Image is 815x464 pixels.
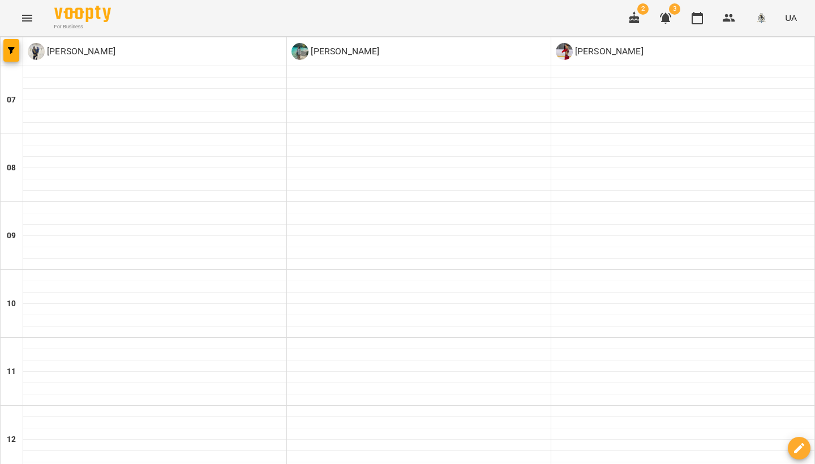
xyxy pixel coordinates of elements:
a: Б [PERSON_NAME] [28,43,115,60]
h6: 11 [7,366,16,378]
img: П [291,43,308,60]
div: Наумко Софія [556,43,644,60]
h6: 08 [7,162,16,174]
div: Бабін Микола [28,43,115,60]
span: 2 [637,3,649,15]
img: Н [556,43,573,60]
div: Павлова Алла [291,43,379,60]
img: 8c829e5ebed639b137191ac75f1a07db.png [753,10,769,26]
p: [PERSON_NAME] [45,45,115,58]
p: [PERSON_NAME] [573,45,644,58]
h6: 07 [7,94,16,106]
a: П [PERSON_NAME] [291,43,379,60]
h6: 10 [7,298,16,310]
span: For Business [54,23,111,31]
img: Б [28,43,45,60]
a: Н [PERSON_NAME] [556,43,644,60]
button: UA [780,7,801,28]
h6: 12 [7,433,16,446]
h6: 09 [7,230,16,242]
button: Menu [14,5,41,32]
span: UA [785,12,797,24]
span: 3 [669,3,680,15]
p: [PERSON_NAME] [308,45,379,58]
img: Voopty Logo [54,6,111,22]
